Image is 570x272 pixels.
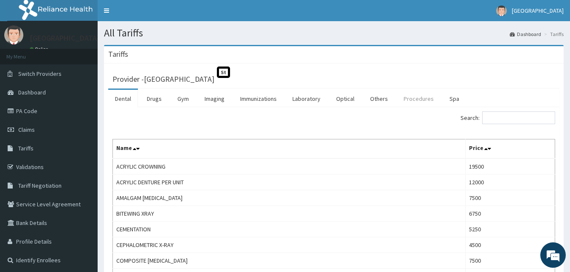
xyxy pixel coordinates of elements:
span: St [217,67,230,78]
a: Dental [108,90,138,108]
a: Immunizations [233,90,284,108]
span: Tariffs [18,144,34,152]
td: ACRYLIC CROWNING [113,158,466,175]
h3: Tariffs [108,50,128,58]
a: Gym [171,90,196,108]
span: Tariff Negotiation [18,182,62,189]
th: Name [113,139,466,159]
a: Procedures [397,90,441,108]
a: Others [363,90,395,108]
span: [GEOGRAPHIC_DATA] [512,7,564,14]
input: Search: [482,111,555,124]
td: ACRYLIC DENTURE PER UNIT [113,175,466,190]
a: Dashboard [510,31,541,38]
th: Price [465,139,555,159]
a: Laboratory [286,90,327,108]
td: AMALGAM [MEDICAL_DATA] [113,190,466,206]
h1: All Tariffs [104,28,564,39]
a: Online [30,46,50,52]
span: Claims [18,126,35,133]
td: CEPHALOMETRIC X-RAY [113,237,466,253]
td: CEMENTATION [113,222,466,237]
a: Drugs [140,90,168,108]
td: COMPOSITE [MEDICAL_DATA] [113,253,466,269]
h3: Provider - [GEOGRAPHIC_DATA] [112,75,214,83]
p: [GEOGRAPHIC_DATA] [30,34,100,42]
td: 5250 [465,222,555,237]
span: Switch Providers [18,70,62,78]
a: Optical [329,90,361,108]
label: Search: [460,111,555,124]
td: 6750 [465,206,555,222]
img: User Image [496,6,507,16]
td: 7500 [465,190,555,206]
a: Spa [443,90,466,108]
span: Dashboard [18,89,46,96]
td: BITEWING XRAY [113,206,466,222]
li: Tariffs [542,31,564,38]
a: Imaging [198,90,231,108]
td: 19500 [465,158,555,175]
td: 12000 [465,175,555,190]
td: 4500 [465,237,555,253]
img: User Image [4,25,23,44]
td: 7500 [465,253,555,269]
